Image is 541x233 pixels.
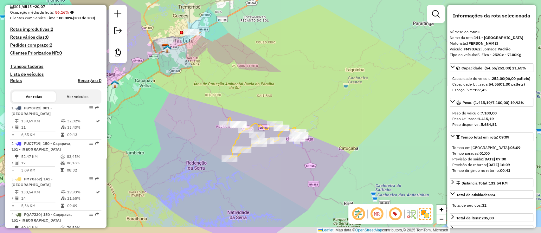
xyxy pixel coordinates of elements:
[15,226,19,230] i: Distância Total
[24,106,40,110] span: FBY0F22
[419,208,431,220] img: Exibir/Ocultar setores
[112,46,124,61] a: Criar modelo
[334,228,335,232] span: |
[498,47,511,51] strong: Padrão
[317,228,450,233] div: Map data © contributors,© 2025 TomTom, Microsoft
[95,141,99,145] em: Rota exportada
[95,106,99,110] em: Rota exportada
[351,206,366,222] span: Exibir deslocamento
[10,4,101,10] div: 301 / 15 =
[510,145,520,150] strong: 08:09
[23,5,27,9] i: Total de rotas
[10,5,14,9] i: Total de Atividades
[78,78,101,83] h4: Recargas: 0
[15,119,19,123] i: Distância Total
[474,35,523,40] strong: 141 - [GEOGRAPHIC_DATA]
[487,162,510,167] strong: [DATE] 16:09
[11,177,53,187] span: | 141 - [GEOGRAPHIC_DATA]
[21,160,60,166] td: 17
[481,216,494,220] strong: 205,00
[429,8,442,20] a: Exibir filtros
[61,226,65,230] i: % de utilização do peso
[318,228,333,232] a: Leaflet
[67,203,95,209] td: 09:09
[450,142,533,176] div: Tempo total em rota: 09:09
[450,190,533,199] a: Total de atividades:24
[21,189,61,195] td: 133,54 KM
[15,190,19,194] i: Distância Total
[450,213,533,222] a: Total de itens:205,00
[10,10,54,15] span: Ocupação média da frota:
[50,42,52,48] strong: 2
[112,24,124,39] a: Exportar sessão
[70,10,74,14] em: Média calculada utilizando a maior ocupação (%Peso ou %Cubagem) de cada rota da sessão. Rotas cro...
[15,197,19,200] i: Total de Atividades
[369,206,384,222] span: Ocultar NR
[61,133,64,137] i: Tempo total em rota
[450,46,533,52] div: Veículo:
[67,195,95,202] td: 21,65%
[89,141,93,145] em: Opções
[10,64,101,69] h4: Transportadoras
[450,29,533,35] div: Número da rota:
[184,29,199,36] div: Atividade não roteirizada - PIT STOP TAUBATE
[11,106,52,116] span: 1 -
[464,47,480,51] strong: FMY0J62
[456,227,498,233] div: Valor total:
[491,192,495,197] strong: 24
[112,8,124,22] a: Nova sessão e pesquisa
[461,66,526,70] span: Capacidade: (54,55/252,00) 21,65%
[89,177,93,181] em: Opções
[11,141,72,152] span: 2 -
[61,161,65,165] i: % de utilização da cubagem
[15,126,19,129] i: Total de Atividades
[452,81,531,87] div: Capacidade Utilizada:
[450,178,533,187] a: Distância Total:133,54 KM
[450,52,533,58] div: Tipo do veículo:
[21,224,60,231] td: 60,61 KM
[477,227,498,232] strong: R$ 7.367,09
[10,27,101,32] h4: Rotas improdutivas:
[481,111,497,115] strong: 7.100,00
[436,214,446,224] a: Zoom out
[450,108,533,130] div: Peso: (1.415,19/7.100,00) 19,93%
[10,35,101,40] h4: Rotas vários dias:
[450,200,533,211] div: Total de atividades:24
[57,16,73,20] strong: 100,00%
[11,195,15,202] td: /
[406,209,416,219] img: Fluxo de ruas
[474,87,486,92] strong: 197,45
[61,119,66,123] i: % de utilização do peso
[481,122,497,127] strong: 5.684,81
[10,16,57,20] span: Clientes com Service Time:
[96,190,100,194] i: Rota otimizada
[492,76,504,81] strong: 252,00
[450,41,533,46] div: Motorista:
[61,168,64,172] i: Tempo total em rota
[51,26,53,32] strong: 2
[67,124,95,131] td: 33,43%
[500,168,510,173] strong: 00:41
[4,147,12,156] img: CDD São José dos Campos
[452,145,531,151] div: Tempo em [GEOGRAPHIC_DATA]:
[10,78,22,83] a: Rotas
[95,212,99,216] em: Rota exportada
[11,177,53,187] span: 3 -
[388,206,403,222] span: Exibir número da rota
[450,63,533,72] a: Capacidade: (54,55/252,00) 21,65%
[24,141,40,146] span: FUC7F19
[10,42,52,48] h4: Pedidos com prazo:
[456,180,508,186] div: Distância Total:
[96,119,100,123] i: Rota otimizada
[480,151,490,156] strong: 01:00
[452,168,531,173] div: Tempo dirigindo no retorno:
[452,162,531,168] div: Previsão de retorno:
[452,111,497,115] span: Peso do veículo:
[478,116,494,121] strong: 1.415,19
[452,156,531,162] div: Previsão de saída:
[59,50,62,56] strong: 0
[452,122,531,127] div: Peso disponível:
[504,76,530,81] strong: (06,00 pallets)
[462,100,524,105] span: Peso: (1.415,19/7.100,00) 19,93%
[452,151,531,156] div: Tempo paradas:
